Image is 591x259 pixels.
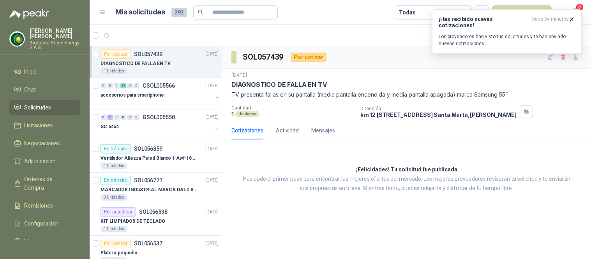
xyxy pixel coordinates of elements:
button: ¡Has recibido nuevas cotizaciones!hace 34 minutos Los proveedores han visto tus solicitudes y te ... [432,9,582,54]
p: accesorios para smartphone [101,92,164,99]
a: Por adjudicarSOL056538[DATE] KIT LIMPIADOR DE TECLADO1 Unidades [90,204,222,236]
div: 0 [134,115,139,120]
div: 1 Unidades [101,68,127,74]
p: KIT LIMPIADOR DE TECLADO [101,218,165,225]
span: hace 34 minutos [532,16,569,28]
p: [DATE] [205,177,219,184]
div: En tránsito [101,176,131,185]
div: 0 [107,83,113,88]
div: 0 [101,83,106,88]
div: Por cotizar [101,49,131,59]
p: SC 6454 [101,123,119,130]
p: [DATE] [205,51,219,58]
span: Configuración [24,219,58,228]
div: Por cotizar [291,53,326,62]
a: Negociaciones [9,136,80,151]
div: En tránsito [101,144,131,153]
div: Mensajes [311,126,335,135]
p: [PERSON_NAME] [PERSON_NAME] [30,28,80,39]
span: Solicitudes [24,103,51,112]
p: GSOL005566 [143,83,175,88]
div: Por adjudicar [101,207,136,217]
div: 0 [114,115,120,120]
span: 292 [171,8,187,17]
span: Órdenes de Compra [24,175,73,192]
span: 8 [575,4,584,11]
p: GSOL005550 [143,115,175,120]
p: TV presenta fallas en su pantalla (media pantalla encendida y media pantalla apagada) marca Samsu... [231,90,582,99]
span: Licitaciones [24,121,53,130]
div: 1 Unidades [101,226,127,232]
span: Inicio [24,67,37,76]
div: 0 [134,83,139,88]
p: [DATE] [205,240,219,247]
div: Cotizaciones [231,126,263,135]
p: Cantidad [231,105,354,111]
span: Adjudicación [24,157,56,166]
span: Manuales y ayuda [24,237,69,246]
p: [DATE] [205,208,219,216]
p: Los proveedores han visto tus solicitudes y te han enviado nuevas cotizaciones. [439,33,575,47]
div: 0 [114,83,120,88]
a: Chat [9,82,80,97]
h3: SOL057439 [243,51,284,63]
p: [DATE] [231,72,247,79]
div: 2 [107,115,113,120]
p: [DATE] [205,145,219,153]
p: Platero pequeño [101,249,138,257]
p: km 12 [STREET_ADDRESS] Santa Marta , [PERSON_NAME] [360,111,517,118]
p: 1 [231,111,234,117]
p: BioCosta Green Energy S.A.S [30,41,80,50]
img: Company Logo [10,32,25,46]
a: En tránsitoSOL056777[DATE] MARCADOR INDUSTRIAL MARCA DALO BLANCO3 Unidades [90,173,222,204]
p: Dirección [360,106,517,111]
p: [DATE] [205,82,219,90]
p: SOL056777 [134,178,162,183]
a: En tránsitoSOL056859[DATE] Ventilador Altezza Pared Blanco 1 Awf-18 Pro Balinera1 Unidades [90,141,222,173]
div: 11 [120,83,126,88]
a: Licitaciones [9,118,80,133]
div: 0 [127,115,133,120]
div: 0 [101,115,106,120]
div: 0 [127,83,133,88]
p: [DATE] [205,114,219,121]
span: search [198,9,203,15]
div: Unidades [235,111,259,117]
span: Remisiones [24,201,53,210]
a: Solicitudes [9,100,80,115]
p: DIAGNOSTICO DE FALLA EN TV [101,60,171,67]
p: MARCADOR INDUSTRIAL MARCA DALO BLANCO [101,186,198,194]
p: SOL056537 [134,241,162,246]
p: DIAGNOSTICO DE FALLA EN TV [231,81,327,89]
a: Remisiones [9,198,80,213]
a: 0 0 0 11 0 0 GSOL005566[DATE] accesorios para smartphone [101,81,220,106]
span: Chat [24,85,36,94]
h3: ¡Felicidades! Tu solicitud fue publicada [356,165,457,174]
h1: Mis solicitudes [115,7,165,18]
h3: ¡Has recibido nuevas cotizaciones! [439,16,529,28]
button: 8 [568,5,582,19]
a: Manuales y ayuda [9,234,80,249]
p: Ventilador Altezza Pared Blanco 1 Awf-18 Pro Balinera [101,155,198,162]
p: SOL057439 [134,51,162,57]
div: 3 Unidades [101,194,127,201]
a: Configuración [9,216,80,231]
p: SOL056538 [139,209,168,215]
div: Por cotizar [101,239,131,248]
a: Órdenes de Compra [9,172,80,195]
span: Negociaciones [24,139,60,148]
div: 1 Unidades [101,163,127,169]
div: Actividad [276,126,299,135]
a: Adjudicación [9,154,80,169]
p: Has dado el primer paso para encontrar las mejores ofertas del mercado. Los mejores proveedores r... [242,174,572,193]
a: 0 2 0 0 0 0 GSOL005550[DATE] SC 6454 [101,113,220,137]
img: Logo peakr [9,9,49,19]
div: 0 [120,115,126,120]
div: Todas [399,8,415,17]
button: Nueva solicitud [492,5,552,19]
a: Por cotizarSOL057439[DATE] DIAGNOSTICO DE FALLA EN TV1 Unidades [90,46,222,78]
p: SOL056859 [134,146,162,152]
a: Inicio [9,64,80,79]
